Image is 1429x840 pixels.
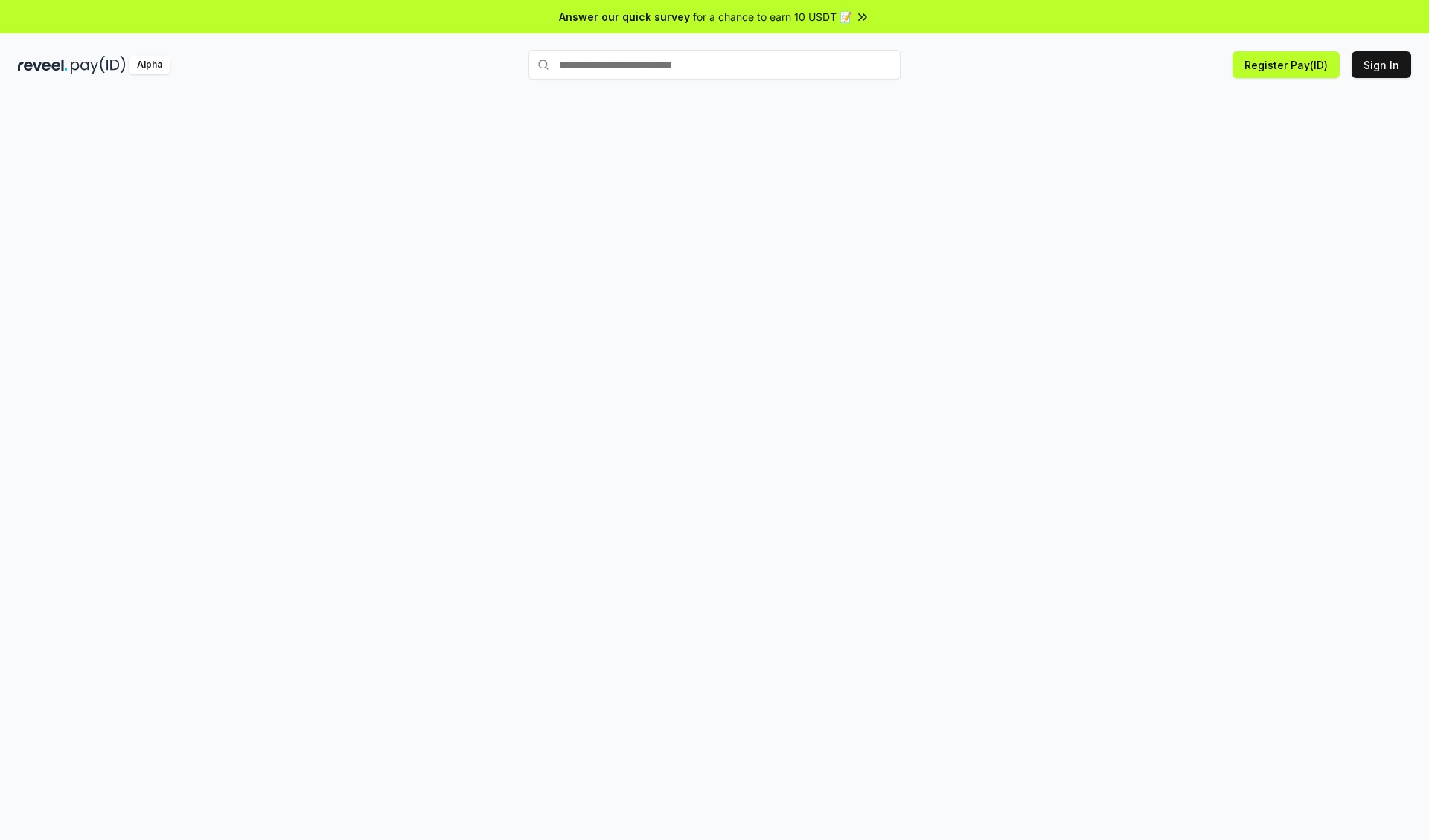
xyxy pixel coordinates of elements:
div: Alpha [129,56,170,74]
span: for a chance to earn 10 USDT 📝 [693,9,852,25]
img: reveel_dark [18,56,68,74]
span: Answer our quick survey [559,9,690,25]
button: Sign In [1352,51,1411,78]
button: Register Pay(ID) [1233,51,1340,78]
img: pay_id [71,56,126,74]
